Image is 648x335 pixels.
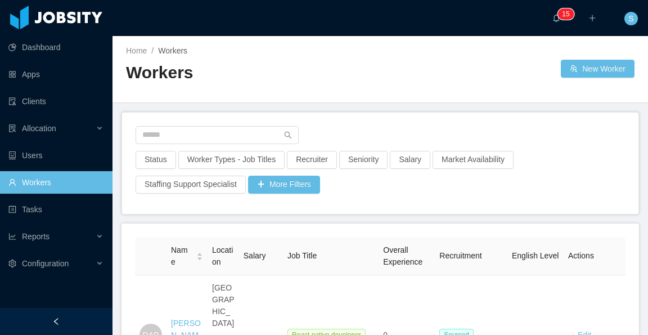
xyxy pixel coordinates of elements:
[22,124,56,133] span: Allocation
[136,151,176,169] button: Status
[196,251,203,259] div: Sort
[197,256,203,259] i: icon: caret-down
[136,176,246,194] button: Staffing Support Specialist
[383,245,422,266] span: Overall Experience
[8,90,103,113] a: icon: auditClients
[390,151,430,169] button: Salary
[562,8,566,20] p: 1
[628,12,633,25] span: S
[287,251,317,260] span: Job Title
[552,14,560,22] i: icon: bell
[197,252,203,255] i: icon: caret-up
[566,8,570,20] p: 5
[8,171,103,194] a: icon: userWorkers
[22,259,69,268] span: Configuration
[287,151,337,169] button: Recruiter
[512,251,559,260] span: English Level
[8,260,16,267] i: icon: setting
[8,198,103,221] a: icon: profileTasks
[178,151,285,169] button: Worker Types - Job Titles
[433,151,514,169] button: Market Availability
[158,46,187,55] span: Workers
[151,46,154,55] span: /
[8,63,103,86] a: icon: appstoreApps
[284,131,292,139] i: icon: search
[171,244,192,268] span: Name
[212,245,233,266] span: Location
[339,151,388,169] button: Seniority
[557,8,574,20] sup: 15
[588,14,596,22] i: icon: plus
[248,176,320,194] button: icon: plusMore Filters
[244,251,266,260] span: Salary
[439,251,481,260] span: Recruitment
[8,36,103,59] a: icon: pie-chartDashboard
[8,233,16,240] i: icon: line-chart
[126,61,380,84] h2: Workers
[8,124,16,132] i: icon: solution
[8,144,103,167] a: icon: robotUsers
[561,60,634,78] button: icon: usergroup-addNew Worker
[568,251,594,260] span: Actions
[22,232,49,241] span: Reports
[126,46,147,55] a: Home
